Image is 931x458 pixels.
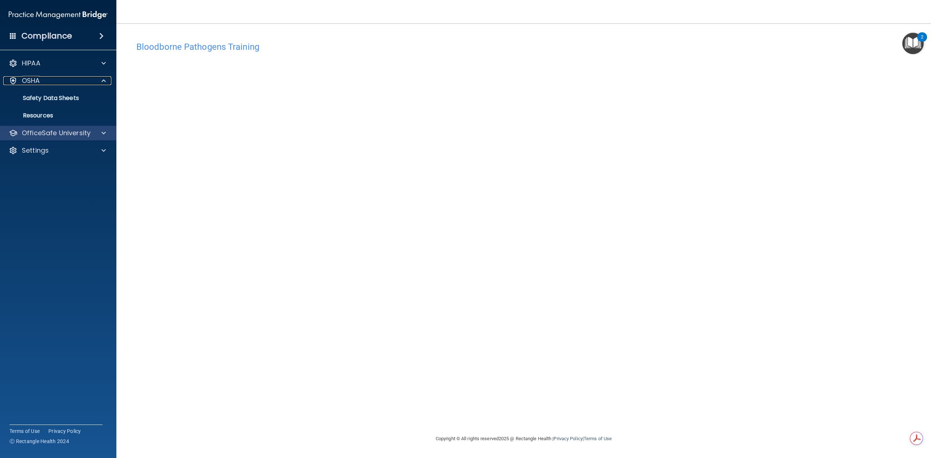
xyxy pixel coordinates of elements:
[5,95,104,102] p: Safety Data Sheets
[902,33,924,54] button: Open Resource Center, 2 new notifications
[9,76,106,85] a: OSHA
[5,112,104,119] p: Resources
[9,59,106,68] a: HIPAA
[554,436,582,441] a: Privacy Policy
[584,436,612,441] a: Terms of Use
[48,427,81,435] a: Privacy Policy
[22,129,91,137] p: OfficeSafe University
[9,129,106,137] a: OfficeSafe University
[136,56,911,279] iframe: bbp
[136,42,911,52] h4: Bloodborne Pathogens Training
[9,427,40,435] a: Terms of Use
[22,76,40,85] p: OSHA
[9,146,106,155] a: Settings
[921,37,923,47] div: 2
[9,438,69,445] span: Ⓒ Rectangle Health 2024
[21,31,72,41] h4: Compliance
[22,59,40,68] p: HIPAA
[391,427,656,450] div: Copyright © All rights reserved 2025 @ Rectangle Health | |
[22,146,49,155] p: Settings
[9,8,108,22] img: PMB logo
